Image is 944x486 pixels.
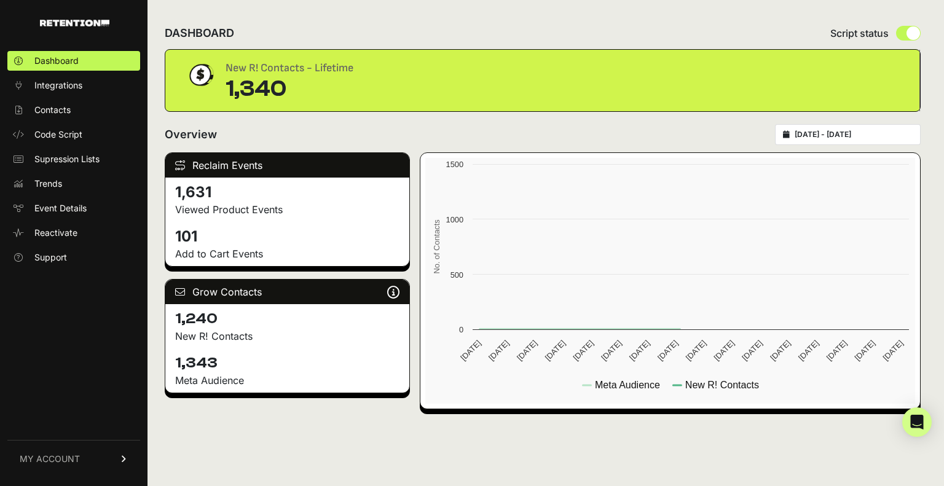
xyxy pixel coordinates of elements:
text: [DATE] [656,339,680,363]
div: New R! Contacts - Lifetime [226,60,353,77]
div: Open Intercom Messenger [902,407,932,437]
text: 1500 [446,160,463,169]
h4: 1,240 [175,309,399,329]
span: Reactivate [34,227,77,239]
div: Reclaim Events [165,153,409,178]
text: [DATE] [712,339,736,363]
text: [DATE] [684,339,708,363]
a: Event Details [7,198,140,218]
h4: 101 [175,227,399,246]
text: [DATE] [768,339,792,363]
div: Meta Audience [175,373,399,388]
h4: 1,343 [175,353,399,373]
text: [DATE] [543,339,567,363]
h4: 1,631 [175,182,399,202]
text: [DATE] [796,339,820,363]
text: [DATE] [515,339,539,363]
a: Contacts [7,100,140,120]
span: Support [34,251,67,264]
text: [DATE] [572,339,596,363]
text: 0 [459,325,463,334]
span: MY ACCOUNT [20,453,80,465]
a: Support [7,248,140,267]
text: [DATE] [853,339,877,363]
text: 500 [450,270,463,280]
a: Reactivate [7,223,140,243]
span: Script status [830,26,889,41]
a: Supression Lists [7,149,140,169]
text: New R! Contacts [685,380,759,390]
a: Integrations [7,76,140,95]
text: [DATE] [741,339,765,363]
h2: Overview [165,126,217,143]
a: MY ACCOUNT [7,440,140,477]
a: Code Script [7,125,140,144]
h2: DASHBOARD [165,25,234,42]
span: Trends [34,178,62,190]
p: Viewed Product Events [175,202,399,217]
div: Grow Contacts [165,280,409,304]
span: Code Script [34,128,82,141]
img: dollar-coin-05c43ed7efb7bc0c12610022525b4bbbb207c7efeef5aecc26f025e68dcafac9.png [185,60,216,90]
span: Supression Lists [34,153,100,165]
div: 1,340 [226,77,353,101]
span: Event Details [34,202,87,214]
img: Retention.com [40,20,109,26]
text: [DATE] [825,339,849,363]
a: Dashboard [7,51,140,71]
text: [DATE] [487,339,511,363]
p: Add to Cart Events [175,246,399,261]
text: [DATE] [600,339,624,363]
text: [DATE] [459,339,483,363]
text: [DATE] [627,339,651,363]
text: 1000 [446,215,463,224]
text: Meta Audience [595,380,660,390]
a: Trends [7,174,140,194]
text: [DATE] [881,339,905,363]
span: Dashboard [34,55,79,67]
p: New R! Contacts [175,329,399,343]
span: Integrations [34,79,82,92]
span: Contacts [34,104,71,116]
text: No. of Contacts [433,219,442,273]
